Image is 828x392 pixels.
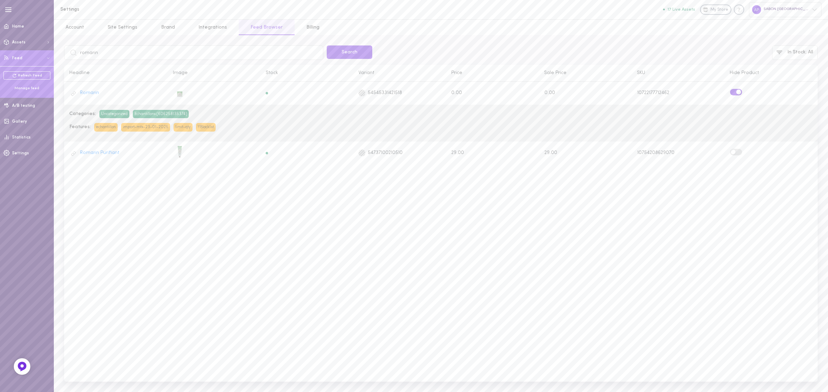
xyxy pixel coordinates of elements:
[174,123,193,132] span: limit-qty
[12,40,26,44] span: Assets
[187,20,239,35] a: Integrations
[368,90,402,96] span: 54545331421518
[637,150,674,155] span: 10754208629070
[260,70,353,76] div: Stock
[772,45,818,60] button: In Stock: All
[12,120,27,124] span: Gallery
[368,150,403,156] span: 54737100210510
[64,70,168,76] div: Headline
[64,105,818,142] div: Categories:UncategorizedEchantillons (606258135374)Features:echantillonimport-mtx-23-01-2025limit...
[749,2,821,17] div: SABON [GEOGRAPHIC_DATA]
[60,7,174,12] h1: Settings
[724,70,817,76] div: Hide Product
[734,4,744,15] div: Knowledge center
[133,110,189,118] span: Echantillons (606258135374)
[149,20,187,35] a: Brand
[80,90,99,96] a: Romarin
[544,90,555,95] span: 0.00
[3,71,50,80] a: Refresh Feed
[295,20,331,35] a: Billing
[96,20,149,35] a: Site Settings
[54,20,96,35] a: Account
[663,7,695,12] button: 17 Live Assets
[69,111,96,116] span: Categories:
[3,86,50,91] div: Manage feed
[632,70,724,76] div: SKU
[12,24,24,29] span: Home
[451,150,464,155] span: 29.00
[69,124,91,130] span: Features:
[358,90,365,96] span: Romarin
[544,150,557,155] span: 29.00
[239,20,294,35] a: Feed Browser
[12,56,22,60] span: Feed
[12,135,31,140] span: Statistics
[99,110,129,118] span: Uncategorized
[196,123,216,132] span: YBlocklist
[12,151,29,155] span: Settings
[17,361,27,372] img: Feedback Button
[446,70,539,76] div: Price
[80,150,119,156] a: Romarin Purifiant
[539,70,632,76] div: Sale Price
[663,7,700,12] a: 17 Live Assets
[700,4,731,15] a: My Store
[12,104,35,108] span: A/B testing
[451,90,462,95] span: 0.00
[168,70,260,76] div: Image
[637,90,669,95] span: 10722177712462
[710,7,728,13] span: My Store
[353,70,446,76] div: Variant
[94,123,118,132] span: echantillon
[358,149,365,156] span: Romarin Purifiant
[121,123,170,132] span: import-mtx-23-01-2025
[327,45,372,59] button: Search
[64,45,323,60] input: Search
